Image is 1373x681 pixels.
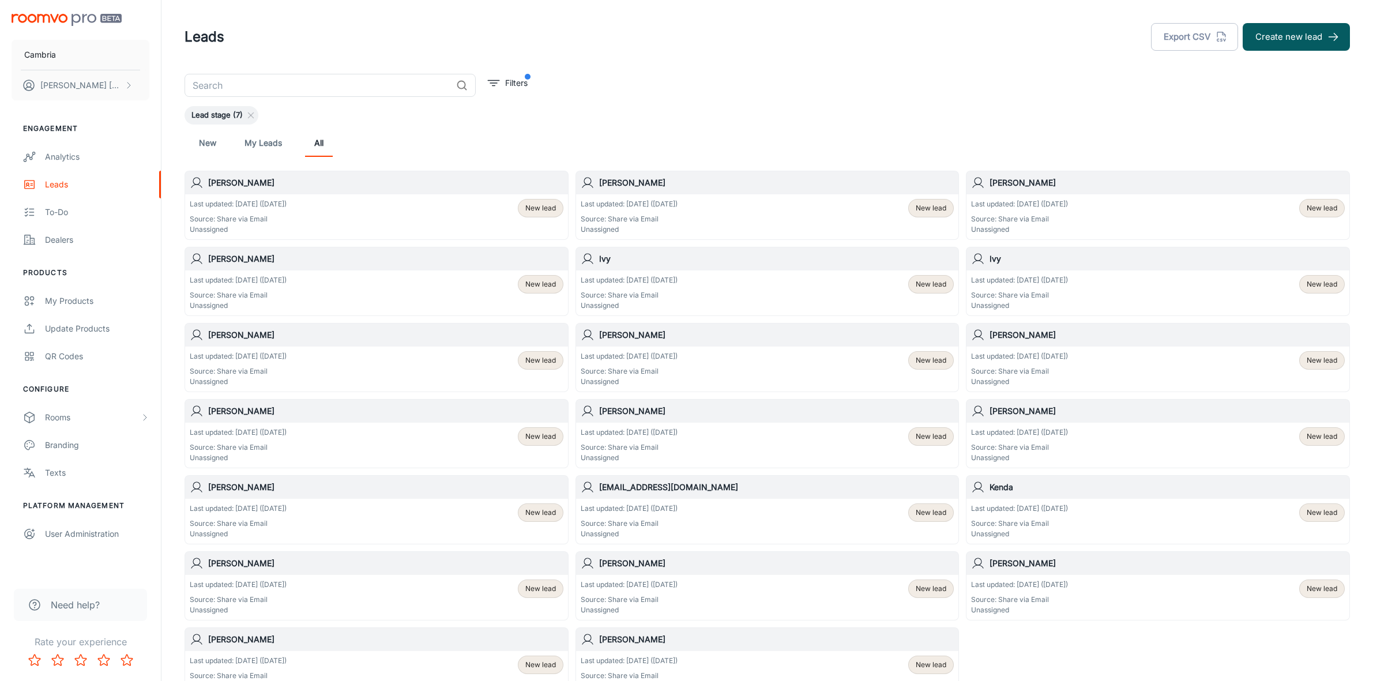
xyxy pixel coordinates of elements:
[581,290,678,300] p: Source: Share via Email
[581,580,678,590] p: Last updated: [DATE] ([DATE])
[525,203,556,213] span: New lead
[1243,23,1350,51] button: Create new lead
[599,176,954,189] h6: [PERSON_NAME]
[485,74,531,92] button: filter
[990,557,1345,570] h6: [PERSON_NAME]
[971,529,1068,539] p: Unassigned
[581,199,678,209] p: Last updated: [DATE] ([DATE])
[185,110,250,121] span: Lead stage (7)
[575,475,960,544] a: [EMAIL_ADDRESS][DOMAIN_NAME]Last updated: [DATE] ([DATE])Source: Share via EmailUnassignedNew lead
[51,598,100,612] span: Need help?
[525,355,556,366] span: New lead
[971,605,1068,615] p: Unassigned
[190,656,287,666] p: Last updated: [DATE] ([DATE])
[581,377,678,387] p: Unassigned
[971,427,1068,438] p: Last updated: [DATE] ([DATE])
[916,279,946,289] span: New lead
[966,551,1350,620] a: [PERSON_NAME]Last updated: [DATE] ([DATE])Source: Share via EmailUnassignedNew lead
[966,475,1350,544] a: KendaLast updated: [DATE] ([DATE])Source: Share via EmailUnassignedNew lead
[208,557,563,570] h6: [PERSON_NAME]
[916,431,946,442] span: New lead
[971,595,1068,605] p: Source: Share via Email
[505,77,528,89] p: Filters
[45,151,149,163] div: Analytics
[575,171,960,240] a: [PERSON_NAME]Last updated: [DATE] ([DATE])Source: Share via EmailUnassignedNew lead
[190,300,287,311] p: Unassigned
[525,507,556,518] span: New lead
[190,580,287,590] p: Last updated: [DATE] ([DATE])
[185,323,569,392] a: [PERSON_NAME]Last updated: [DATE] ([DATE])Source: Share via EmailUnassignedNew lead
[45,322,149,335] div: Update Products
[45,528,149,540] div: User Administration
[244,129,282,157] a: My Leads
[916,203,946,213] span: New lead
[24,48,56,61] p: Cambria
[599,253,954,265] h6: Ivy
[916,355,946,366] span: New lead
[185,74,452,97] input: Search
[185,475,569,544] a: [PERSON_NAME]Last updated: [DATE] ([DATE])Source: Share via EmailUnassignedNew lead
[971,199,1068,209] p: Last updated: [DATE] ([DATE])
[581,503,678,514] p: Last updated: [DATE] ([DATE])
[190,366,287,377] p: Source: Share via Email
[190,671,287,681] p: Source: Share via Email
[185,106,258,125] div: Lead stage (7)
[190,518,287,529] p: Source: Share via Email
[92,649,115,672] button: Rate 4 star
[45,206,149,219] div: To-do
[185,551,569,620] a: [PERSON_NAME]Last updated: [DATE] ([DATE])Source: Share via EmailUnassignedNew lead
[581,366,678,377] p: Source: Share via Email
[1307,203,1337,213] span: New lead
[971,351,1068,362] p: Last updated: [DATE] ([DATE])
[581,529,678,539] p: Unassigned
[45,411,140,424] div: Rooms
[966,399,1350,468] a: [PERSON_NAME]Last updated: [DATE] ([DATE])Source: Share via EmailUnassignedNew lead
[208,405,563,417] h6: [PERSON_NAME]
[581,518,678,529] p: Source: Share via Email
[45,439,149,452] div: Branding
[916,660,946,670] span: New lead
[190,503,287,514] p: Last updated: [DATE] ([DATE])
[990,481,1345,494] h6: Kenda
[185,399,569,468] a: [PERSON_NAME]Last updated: [DATE] ([DATE])Source: Share via EmailUnassignedNew lead
[581,300,678,311] p: Unassigned
[916,584,946,594] span: New lead
[581,656,678,666] p: Last updated: [DATE] ([DATE])
[208,176,563,189] h6: [PERSON_NAME]
[305,129,333,157] a: All
[971,300,1068,311] p: Unassigned
[1307,584,1337,594] span: New lead
[190,442,287,453] p: Source: Share via Email
[971,503,1068,514] p: Last updated: [DATE] ([DATE])
[525,660,556,670] span: New lead
[581,595,678,605] p: Source: Share via Email
[185,171,569,240] a: [PERSON_NAME]Last updated: [DATE] ([DATE])Source: Share via EmailUnassignedNew lead
[1307,279,1337,289] span: New lead
[971,377,1068,387] p: Unassigned
[190,199,287,209] p: Last updated: [DATE] ([DATE])
[190,351,287,362] p: Last updated: [DATE] ([DATE])
[971,442,1068,453] p: Source: Share via Email
[208,633,563,646] h6: [PERSON_NAME]
[1307,355,1337,366] span: New lead
[916,507,946,518] span: New lead
[45,466,149,479] div: Texts
[581,275,678,285] p: Last updated: [DATE] ([DATE])
[575,551,960,620] a: [PERSON_NAME]Last updated: [DATE] ([DATE])Source: Share via EmailUnassignedNew lead
[966,247,1350,316] a: IvyLast updated: [DATE] ([DATE])Source: Share via EmailUnassignedNew lead
[45,178,149,191] div: Leads
[990,176,1345,189] h6: [PERSON_NAME]
[966,323,1350,392] a: [PERSON_NAME]Last updated: [DATE] ([DATE])Source: Share via EmailUnassignedNew lead
[971,224,1068,235] p: Unassigned
[581,351,678,362] p: Last updated: [DATE] ([DATE])
[69,649,92,672] button: Rate 3 star
[12,14,122,26] img: Roomvo PRO Beta
[971,580,1068,590] p: Last updated: [DATE] ([DATE])
[12,70,149,100] button: [PERSON_NAME] [PERSON_NAME]
[581,442,678,453] p: Source: Share via Email
[190,595,287,605] p: Source: Share via Email
[990,253,1345,265] h6: Ivy
[966,171,1350,240] a: [PERSON_NAME]Last updated: [DATE] ([DATE])Source: Share via EmailUnassignedNew lead
[12,40,149,70] button: Cambria
[971,275,1068,285] p: Last updated: [DATE] ([DATE])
